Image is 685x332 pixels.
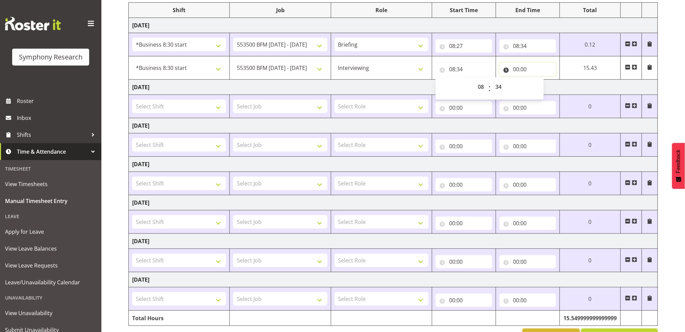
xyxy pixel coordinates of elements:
[489,80,491,97] span: :
[5,196,96,206] span: Manual Timesheet Entry
[672,143,685,189] button: Feedback - Show survey
[560,133,620,157] td: 0
[129,80,658,95] td: [DATE]
[2,223,100,240] a: Apply for Leave
[233,6,327,14] div: Job
[499,293,556,307] input: Click to select...
[129,157,658,172] td: [DATE]
[129,272,658,287] td: [DATE]
[5,17,61,30] img: Rosterit website logo
[560,56,620,80] td: 15.43
[499,39,556,53] input: Click to select...
[560,172,620,195] td: 0
[563,6,617,14] div: Total
[132,6,226,14] div: Shift
[5,244,96,254] span: View Leave Balances
[5,277,96,287] span: Leave/Unavailability Calendar
[436,216,492,230] input: Click to select...
[436,6,492,14] div: Start Time
[499,6,556,14] div: End Time
[129,18,658,33] td: [DATE]
[17,147,88,157] span: Time & Attendance
[499,255,556,269] input: Click to select...
[17,96,98,106] span: Roster
[499,216,556,230] input: Click to select...
[499,62,556,76] input: Click to select...
[499,178,556,191] input: Click to select...
[2,209,100,223] div: Leave
[560,33,620,56] td: 0.12
[5,308,96,318] span: View Unavailability
[436,39,492,53] input: Click to select...
[436,293,492,307] input: Click to select...
[436,139,492,153] input: Click to select...
[676,150,682,173] span: Feedback
[499,139,556,153] input: Click to select...
[560,311,620,326] td: 15.549999999999999
[5,227,96,237] span: Apply for Leave
[2,305,100,322] a: View Unavailability
[560,287,620,311] td: 0
[2,240,100,257] a: View Leave Balances
[436,178,492,191] input: Click to select...
[2,257,100,274] a: View Leave Requests
[335,6,429,14] div: Role
[2,176,100,193] a: View Timesheets
[129,195,658,210] td: [DATE]
[436,62,492,76] input: Click to select...
[436,101,492,114] input: Click to select...
[560,210,620,234] td: 0
[2,274,100,291] a: Leave/Unavailability Calendar
[5,260,96,271] span: View Leave Requests
[499,101,556,114] input: Click to select...
[2,193,100,209] a: Manual Timesheet Entry
[129,234,658,249] td: [DATE]
[436,255,492,269] input: Click to select...
[129,311,230,326] td: Total Hours
[129,118,658,133] td: [DATE]
[19,52,82,62] div: Symphony Research
[2,162,100,176] div: Timesheet
[5,179,96,189] span: View Timesheets
[17,113,98,123] span: Inbox
[17,130,88,140] span: Shifts
[560,249,620,272] td: 0
[2,291,100,305] div: Unavailability
[560,95,620,118] td: 0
